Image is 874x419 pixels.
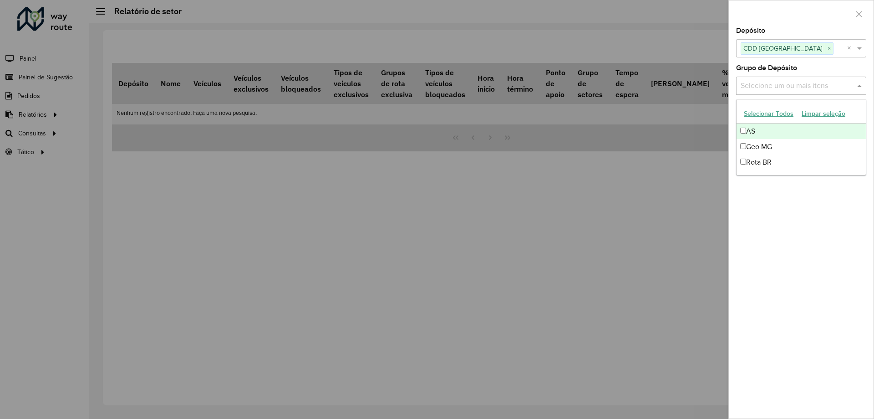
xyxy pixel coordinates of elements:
[740,107,798,121] button: Selecionar Todos
[737,139,866,155] div: Geo MG
[825,43,833,54] span: ×
[737,155,866,170] div: Rota BR
[737,124,866,139] div: AS
[736,62,797,73] label: Grupo de Depósito
[798,107,849,121] button: Limpar seleção
[741,43,825,54] span: CDD [GEOGRAPHIC_DATA]
[847,43,855,54] span: Clear all
[736,99,866,176] ng-dropdown-panel: Options list
[736,25,765,36] label: Depósito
